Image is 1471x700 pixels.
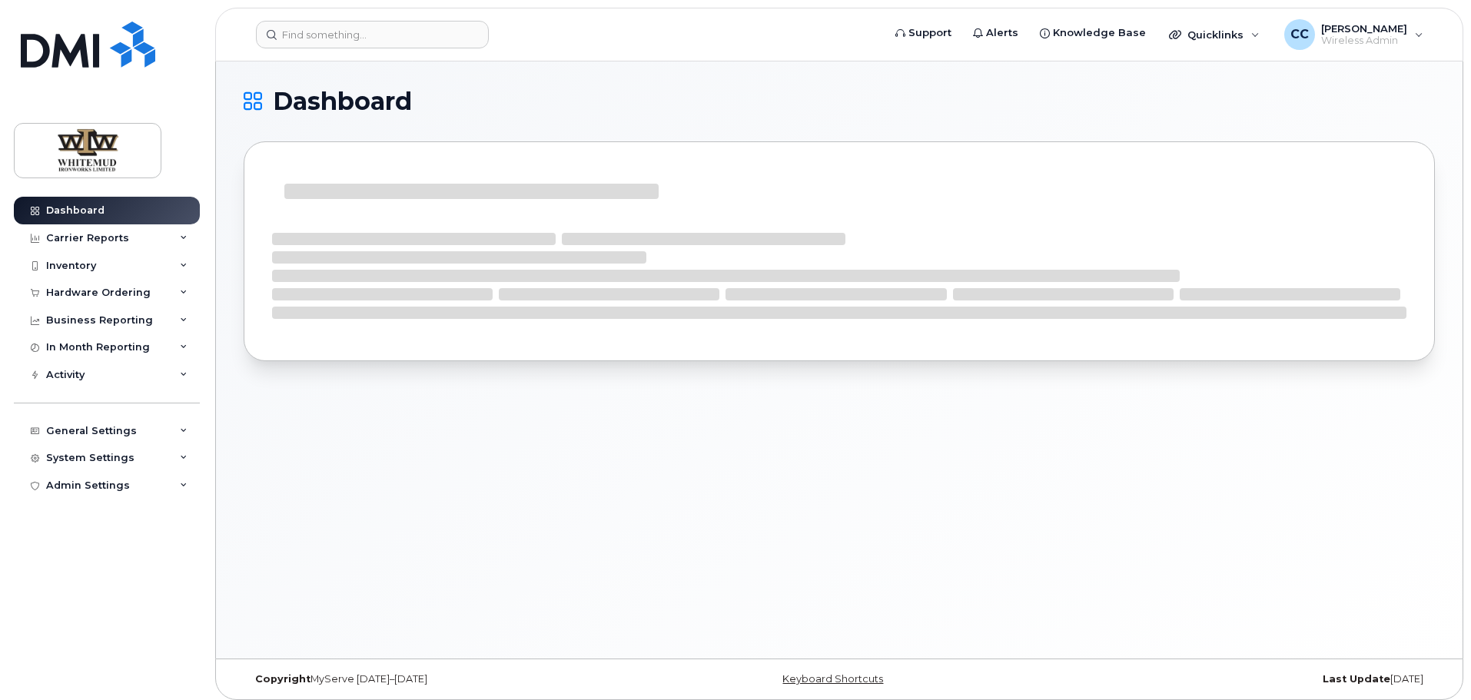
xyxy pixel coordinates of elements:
strong: Copyright [255,673,310,685]
a: Keyboard Shortcuts [782,673,883,685]
div: MyServe [DATE]–[DATE] [244,673,641,685]
strong: Last Update [1323,673,1390,685]
div: [DATE] [1038,673,1435,685]
span: Dashboard [273,90,412,113]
